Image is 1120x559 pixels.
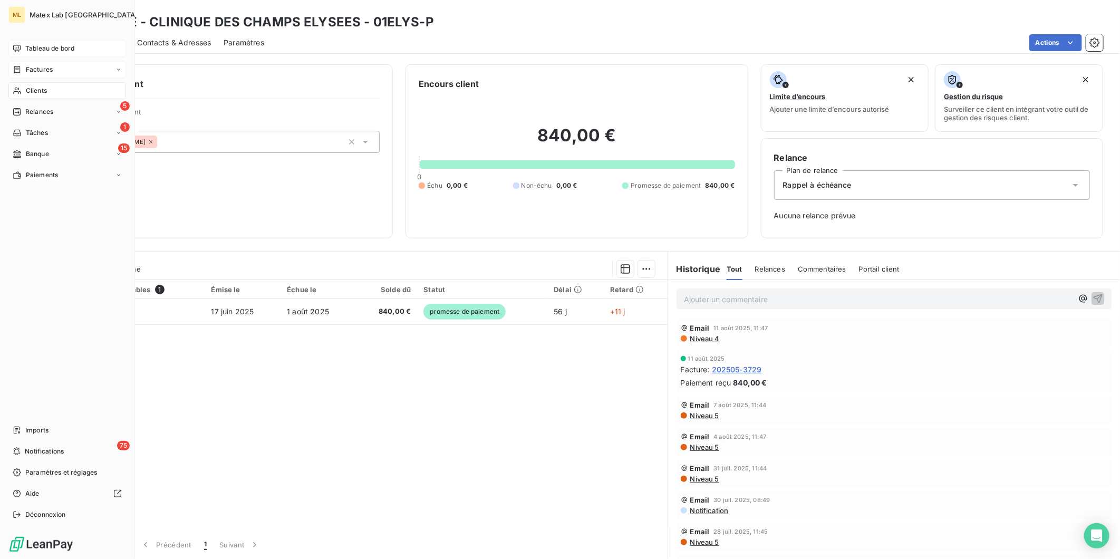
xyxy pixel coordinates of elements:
[8,167,126,184] a: Paiements
[712,364,762,375] span: 202505-3729
[423,285,541,294] div: Statut
[688,355,725,362] span: 11 août 2025
[447,181,468,190] span: 0,00 €
[134,534,198,556] button: Précédent
[417,172,421,181] span: 0
[554,307,567,316] span: 56 j
[681,377,731,388] span: Paiement reçu
[26,65,53,74] span: Factures
[25,447,64,456] span: Notifications
[25,44,74,53] span: Tableau de bord
[689,411,719,420] span: Niveau 5
[713,402,766,408] span: 7 août 2025, 11:44
[859,265,900,273] span: Portail client
[137,37,211,48] span: Contacts & Adresses
[26,149,49,159] span: Banque
[713,528,768,535] span: 28 juil. 2025, 11:45
[26,170,58,180] span: Paiements
[25,107,53,117] span: Relances
[213,534,266,556] button: Suivant
[427,181,442,190] span: Échu
[690,324,710,332] span: Email
[1029,34,1082,51] button: Actions
[8,82,126,99] a: Clients
[287,307,329,316] span: 1 août 2025
[774,151,1090,164] h6: Relance
[689,443,719,451] span: Niveau 5
[761,64,929,132] button: Limite d’encoursAjouter une limite d’encours autorisé
[944,105,1094,122] span: Surveiller ce client en intégrant votre outil de gestion des risques client.
[362,306,411,317] span: 840,00 €
[419,78,479,90] h6: Encours client
[705,181,735,190] span: 840,00 €
[8,61,126,78] a: Factures
[554,285,597,294] div: Délai
[25,468,97,477] span: Paramètres et réglages
[8,124,126,141] a: 1Tâches
[423,304,506,320] span: promesse de paiement
[689,334,720,343] span: Niveau 4
[556,181,577,190] span: 0,00 €
[727,265,742,273] span: Tout
[689,506,729,515] span: Notification
[120,101,130,111] span: 5
[155,285,165,294] span: 1
[689,538,719,546] span: Niveau 5
[25,426,49,435] span: Imports
[25,510,66,519] span: Déconnexion
[8,103,126,120] a: 5Relances
[690,432,710,441] span: Email
[681,364,710,375] span: Facture :
[610,307,625,316] span: +11 j
[26,128,48,138] span: Tâches
[8,536,74,553] img: Logo LeanPay
[198,534,213,556] button: 1
[733,377,767,388] span: 840,00 €
[713,325,768,331] span: 11 août 2025, 11:47
[713,465,767,471] span: 31 juil. 2025, 11:44
[204,539,207,550] span: 1
[690,527,710,536] span: Email
[610,285,661,294] div: Retard
[690,464,710,473] span: Email
[25,489,40,498] span: Aide
[8,464,126,481] a: Paramètres et réglages
[8,146,126,162] a: 15Banque
[798,265,846,273] span: Commentaires
[157,137,166,147] input: Ajouter une valeur
[944,92,1003,101] span: Gestion du risque
[8,40,126,57] a: Tableau de bord
[690,401,710,409] span: Email
[211,307,254,316] span: 17 juin 2025
[64,78,380,90] h6: Informations client
[770,92,826,101] span: Limite d’encours
[8,485,126,502] a: Aide
[30,11,138,19] span: Matex Lab [GEOGRAPHIC_DATA]
[118,143,130,153] span: 15
[8,6,25,23] div: ML
[85,285,198,294] div: Pièces comptables
[713,433,766,440] span: 4 août 2025, 11:47
[419,125,735,157] h2: 840,00 €
[26,86,47,95] span: Clients
[783,180,852,190] span: Rappel à échéance
[690,496,710,504] span: Email
[668,263,721,275] h6: Historique
[770,105,890,113] span: Ajouter une limite d’encours autorisé
[755,265,785,273] span: Relances
[1084,523,1109,548] div: Open Intercom Messenger
[8,422,126,439] a: Imports
[85,108,380,122] span: Propriétés Client
[224,37,264,48] span: Paramètres
[713,497,770,503] span: 30 juil. 2025, 08:49
[362,285,411,294] div: Solde dû
[774,210,1090,221] span: Aucune relance prévue
[93,13,434,32] h3: CRPCE - CLINIQUE DES CHAMPS ELYSEES - 01ELYS-P
[522,181,552,190] span: Non-échu
[120,122,130,132] span: 1
[117,441,130,450] span: 75
[287,285,349,294] div: Échue le
[935,64,1103,132] button: Gestion du risqueSurveiller ce client en intégrant votre outil de gestion des risques client.
[689,475,719,483] span: Niveau 5
[631,181,701,190] span: Promesse de paiement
